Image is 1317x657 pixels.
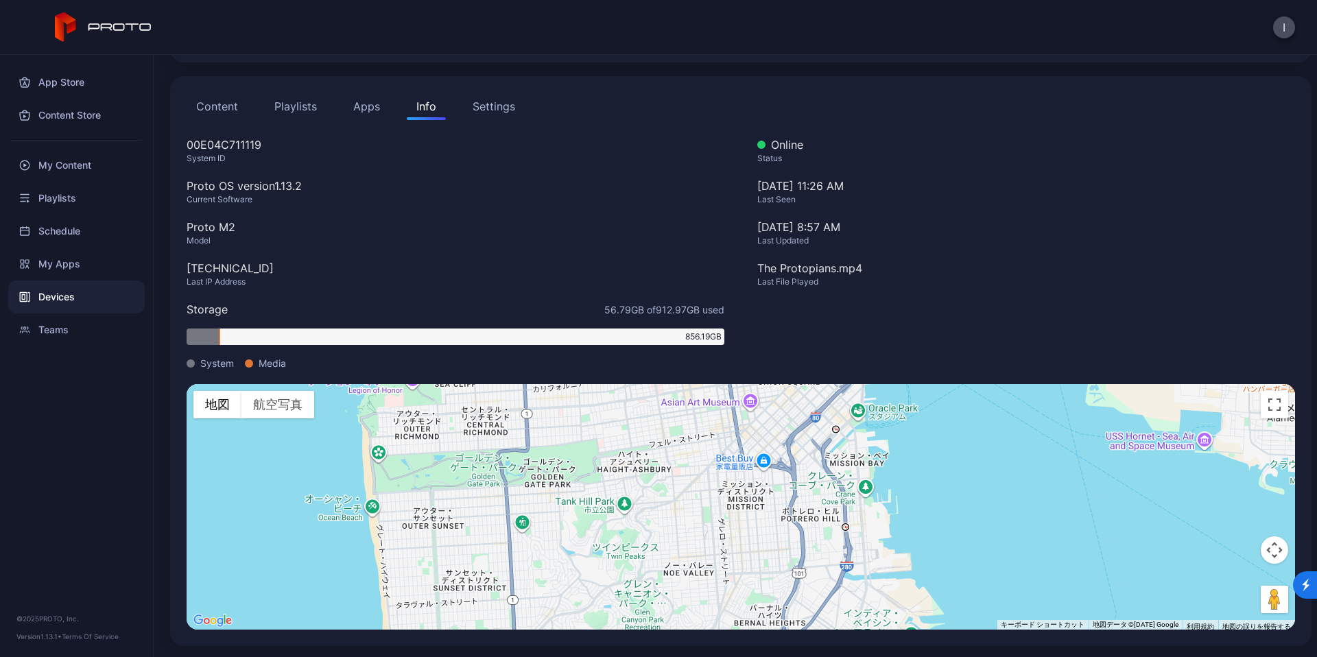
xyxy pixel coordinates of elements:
[8,182,145,215] a: Playlists
[1001,620,1084,630] button: キーボード ショートカット
[8,248,145,280] a: My Apps
[1273,16,1295,38] button: I
[8,313,145,346] a: Teams
[16,613,137,624] div: © 2025 PROTO, Inc.
[1093,621,1178,628] span: 地図データ ©[DATE] Google
[8,66,145,99] a: App Store
[187,301,228,318] div: Storage
[265,93,327,120] button: Playlists
[187,276,724,287] div: Last IP Address
[8,215,145,248] a: Schedule
[200,356,234,370] span: System
[187,260,724,276] div: [TECHNICAL_ID]
[193,391,241,418] button: 市街地図を見る
[190,612,235,630] img: Google
[344,93,390,120] button: Apps
[241,391,314,418] button: 航空写真を見る
[407,93,446,120] button: Info
[757,260,1295,276] div: The Protopians.mp4
[757,194,1295,205] div: Last Seen
[16,632,62,641] span: Version 1.13.1 •
[1261,391,1288,418] button: 全画面ビューを切り替えます
[757,276,1295,287] div: Last File Played
[1261,536,1288,564] button: 地図のカメラ コントロール
[1187,623,1214,630] a: 利用規約（新しいタブで開きます）
[1261,586,1288,613] button: 地図上にペグマンをドロップして、ストリートビューを開きます
[187,153,724,164] div: System ID
[8,280,145,313] a: Devices
[187,93,248,120] button: Content
[416,98,436,115] div: Info
[757,153,1295,164] div: Status
[62,632,119,641] a: Terms Of Service
[757,178,1295,219] div: [DATE] 11:26 AM
[757,235,1295,246] div: Last Updated
[757,219,1295,235] div: [DATE] 8:57 AM
[473,98,515,115] div: Settings
[187,136,724,153] div: 00E04C711119
[604,302,724,317] span: 56.79 GB of 912.97 GB used
[187,178,724,194] div: Proto OS version 1.13.2
[1222,623,1291,630] a: 地図の誤りを報告する
[8,149,145,182] a: My Content
[8,99,145,132] a: Content Store
[463,93,525,120] button: Settings
[187,235,724,246] div: Model
[757,136,1295,153] div: Online
[190,612,235,630] a: Google マップでこの地域を開きます（新しいウィンドウが開きます）
[187,219,724,235] div: Proto M2
[685,331,722,343] span: 856.19 GB
[187,194,724,205] div: Current Software
[259,356,286,370] span: Media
